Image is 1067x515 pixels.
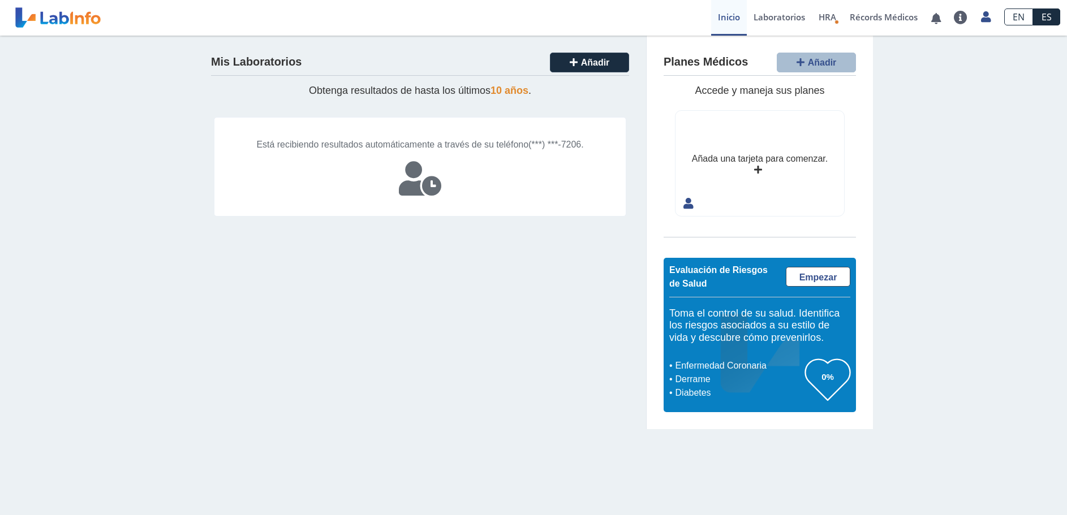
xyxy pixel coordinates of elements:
[805,370,850,384] h3: 0%
[819,11,836,23] span: HRA
[692,152,828,166] div: Añada una tarjeta para comenzar.
[664,55,748,69] h4: Planes Médicos
[309,85,531,96] span: Obtenga resultados de hasta los últimos .
[211,55,302,69] h4: Mis Laboratorios
[799,272,837,282] span: Empezar
[966,471,1055,503] iframe: Help widget launcher
[672,386,805,400] li: Diabetes
[1033,8,1060,25] a: ES
[669,265,768,288] span: Evaluación de Riesgos de Salud
[672,359,805,373] li: Enfermedad Coronaria
[672,373,805,386] li: Derrame
[695,85,824,96] span: Accede y maneja sus planes
[256,140,528,149] span: Está recibiendo resultados automáticamente a través de su teléfono
[1004,8,1033,25] a: EN
[581,58,610,67] span: Añadir
[808,58,837,67] span: Añadir
[491,85,528,96] span: 10 años
[669,308,850,344] h5: Toma el control de su salud. Identifica los riesgos asociados a su estilo de vida y descubre cómo...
